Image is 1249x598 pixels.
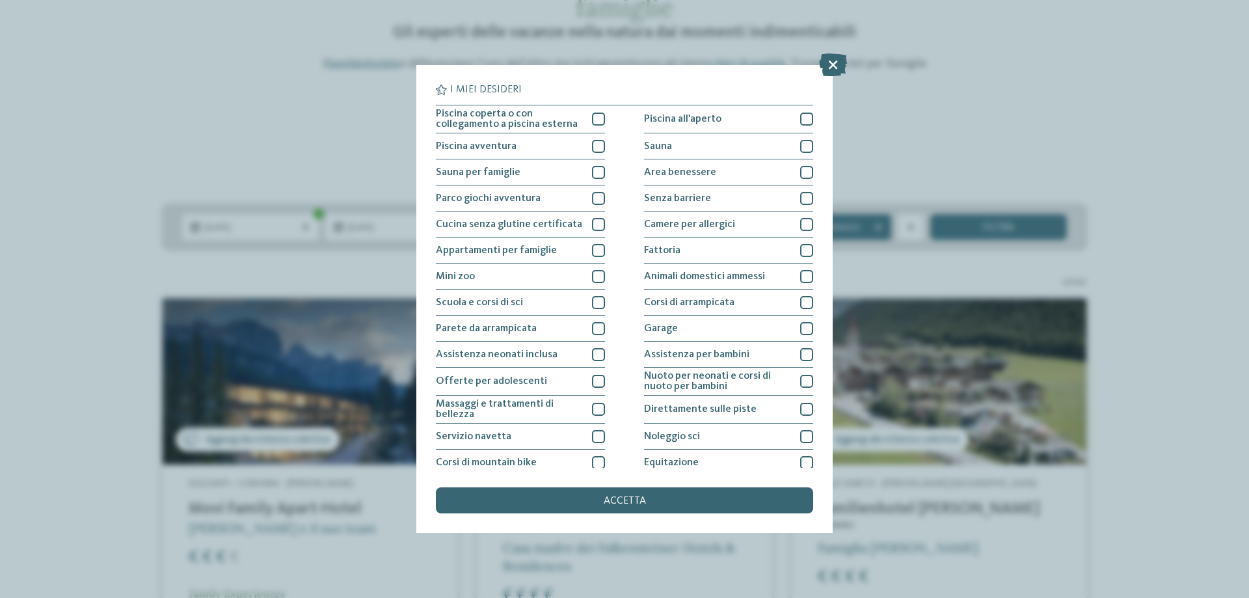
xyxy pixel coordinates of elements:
[644,431,700,442] span: Noleggio sci
[436,349,557,360] span: Assistenza neonati inclusa
[436,141,517,152] span: Piscina avventura
[436,219,582,230] span: Cucina senza glutine certificata
[450,85,522,95] span: I miei desideri
[644,141,672,152] span: Sauna
[436,376,547,387] span: Offerte per adolescenti
[436,323,537,334] span: Parete da arrampicata
[436,167,520,178] span: Sauna per famiglie
[604,496,646,506] span: accetta
[436,193,541,204] span: Parco giochi avventura
[436,109,582,129] span: Piscina coperta o con collegamento a piscina esterna
[644,114,721,124] span: Piscina all'aperto
[644,219,735,230] span: Camere per allergici
[644,457,699,468] span: Equitazione
[644,245,680,256] span: Fattoria
[436,271,475,282] span: Mini zoo
[436,457,537,468] span: Corsi di mountain bike
[644,371,790,392] span: Nuoto per neonati e corsi di nuoto per bambini
[644,323,678,334] span: Garage
[644,349,749,360] span: Assistenza per bambini
[436,399,582,420] span: Massaggi e trattamenti di bellezza
[644,297,734,308] span: Corsi di arrampicata
[436,245,557,256] span: Appartamenti per famiglie
[644,193,711,204] span: Senza barriere
[436,297,523,308] span: Scuola e corsi di sci
[644,167,716,178] span: Area benessere
[644,271,765,282] span: Animali domestici ammessi
[436,431,511,442] span: Servizio navetta
[644,404,757,415] span: Direttamente sulle piste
